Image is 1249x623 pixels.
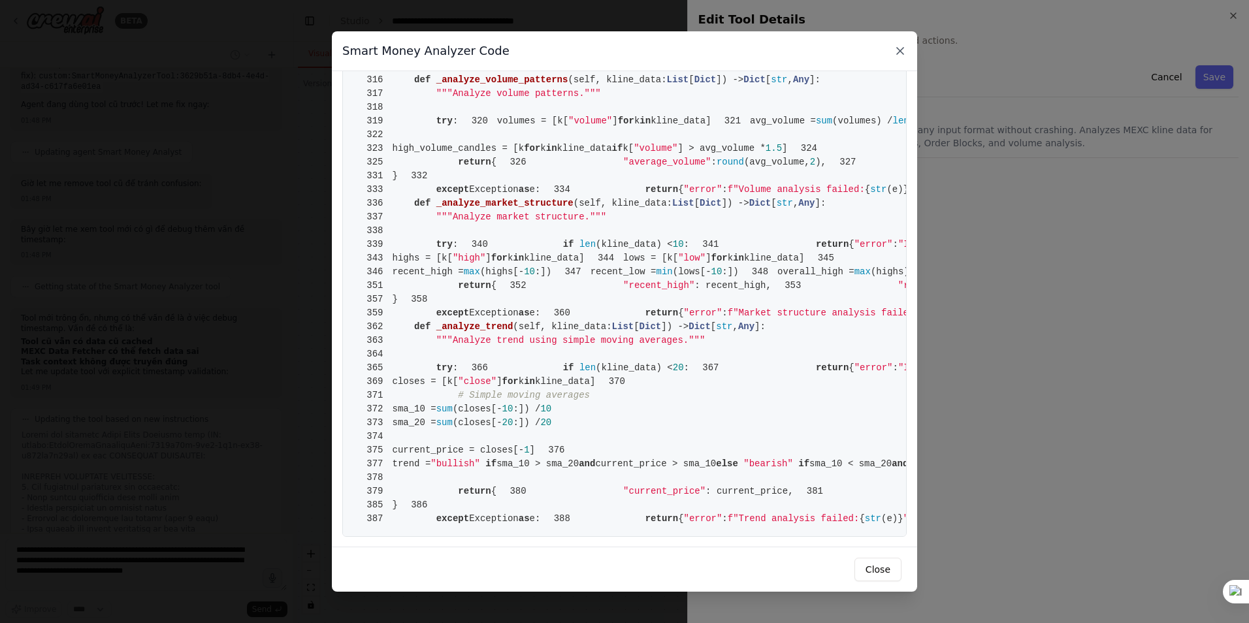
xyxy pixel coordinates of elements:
span: : [684,362,689,373]
span: try [436,239,453,249]
span: 387 [353,512,393,526]
span: def [414,321,430,332]
span: except [436,513,469,524]
span: 373 [353,416,393,430]
span: return [458,486,491,496]
span: "error" [854,239,893,249]
span: { [859,513,864,524]
span: 10 [711,266,722,277]
span: max [464,266,480,277]
span: { [678,308,683,318]
span: self, kline_data: [579,198,672,208]
span: : [453,362,458,373]
span: { [849,362,854,373]
span: 370 [595,375,634,389]
span: 353 [771,279,811,293]
span: : recent_high, [694,280,771,291]
span: [ [711,321,716,332]
span: 369 [353,375,393,389]
span: ] > avg_volume * [677,143,765,153]
span: sum [436,417,453,428]
span: : [684,239,689,249]
span: sma_10 > sma_20 [496,458,579,469]
span: 339 [353,238,393,251]
span: ] [661,321,666,332]
span: Dict [694,74,717,85]
span: Exception [469,308,519,318]
span: 365 [353,361,393,375]
span: kline_data [557,143,612,153]
span: def [414,74,430,85]
span: ] [716,74,721,85]
span: 316 [353,73,393,87]
span: : [893,362,898,373]
span: ( [513,321,518,332]
span: 332 [398,169,437,183]
span: , [732,321,738,332]
span: Any [793,74,809,85]
span: "high" [453,253,485,263]
span: ] [485,253,491,263]
span: Dict [689,321,711,332]
span: avg_volume = [750,116,816,126]
span: 1.5 [766,143,782,153]
span: 344 [585,251,624,265]
span: # Simple moving averages [458,390,590,400]
span: if [798,458,809,469]
span: :]) / [513,417,540,428]
span: if [485,458,496,469]
span: return [645,184,678,195]
span: 327 [826,155,866,169]
span: in [640,116,651,126]
span: 20 [673,362,684,373]
span: 333 [353,183,393,197]
span: and [579,458,595,469]
span: kline_data] [651,116,711,126]
span: 347 [551,265,591,279]
button: Close [854,558,901,581]
span: (closes[- [453,417,502,428]
span: in [546,143,557,153]
span: 2 [810,157,815,167]
span: except [436,308,469,318]
span: : [893,239,898,249]
span: 321 [711,114,751,128]
span: 348 [739,265,778,279]
span: 338 [353,224,393,238]
span: k [519,376,524,387]
span: "average_volume" [623,157,711,167]
span: { [678,61,683,71]
span: e: [530,513,541,524]
span: 374 [353,430,393,443]
span: "volume" [568,116,612,126]
span: return [816,239,849,249]
span: Any [738,321,754,332]
span: 362 [353,320,393,334]
span: (kline_data) < [596,362,673,373]
span: 357 [353,293,393,306]
span: and [892,458,908,469]
span: 10 [673,239,684,249]
span: [ [766,74,771,85]
span: "Insufficient data for market structure analysis" [898,239,1167,249]
span: kline_data] [535,376,595,387]
span: [ [689,74,694,85]
span: 20 [502,417,513,428]
span: 378 [353,471,393,485]
span: highs = [k[ [393,253,453,263]
span: Dict [700,198,722,208]
span: 320 [458,114,497,128]
span: except [436,61,469,71]
span: (closes[- [453,404,502,414]
span: "error" [684,61,722,71]
span: for [711,253,728,263]
span: "bullish" [430,458,480,469]
span: 337 [353,210,393,224]
span: e: [530,61,541,71]
span: 352 [496,279,536,293]
span: :]) / [513,404,540,414]
span: str [771,74,787,85]
span: : [722,513,727,524]
span: str [870,184,886,195]
span: in [524,376,535,387]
